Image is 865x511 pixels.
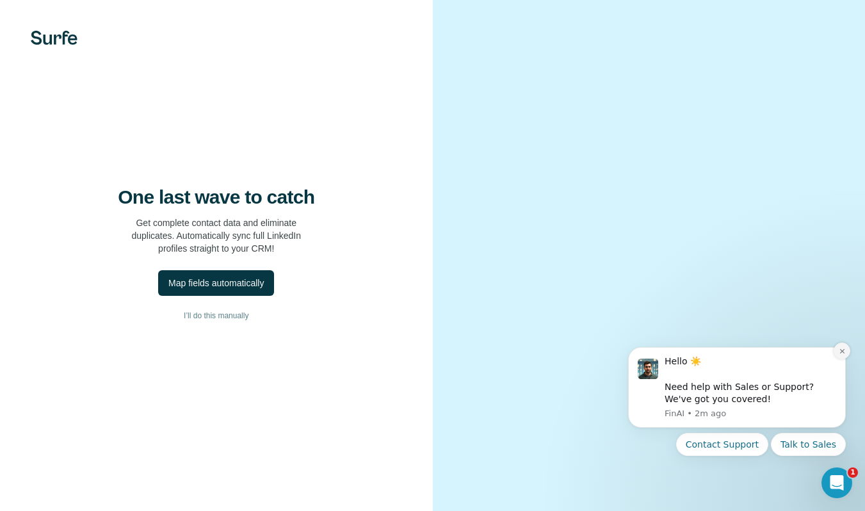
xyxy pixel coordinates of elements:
div: Hello ☀️ ​ Need help with Sales or Support? We've got you covered! [56,24,227,74]
div: Map fields automatically [168,277,264,289]
iframe: Intercom notifications message [609,331,865,505]
button: Map fields automatically [158,270,274,296]
p: Message from FinAI, sent 2m ago [56,77,227,88]
img: Profile image for FinAI [29,28,49,48]
div: Message content [56,24,227,74]
p: Get complete contact data and eliminate duplicates. Automatically sync full LinkedIn profiles str... [131,216,301,255]
button: Quick reply: Talk to Sales [162,102,237,125]
iframe: Intercom live chat [821,467,852,498]
h4: One last wave to catch [118,186,314,209]
div: Quick reply options [19,102,237,125]
div: message notification from FinAI, 2m ago. Hello ☀️ ​ Need help with Sales or Support? We've got yo... [19,16,237,97]
img: Surfe's logo [31,31,77,45]
button: Dismiss notification [225,12,241,28]
button: I’ll do this manually [26,306,407,325]
button: Quick reply: Contact Support [67,102,159,125]
span: 1 [848,467,858,478]
span: I’ll do this manually [184,310,248,321]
